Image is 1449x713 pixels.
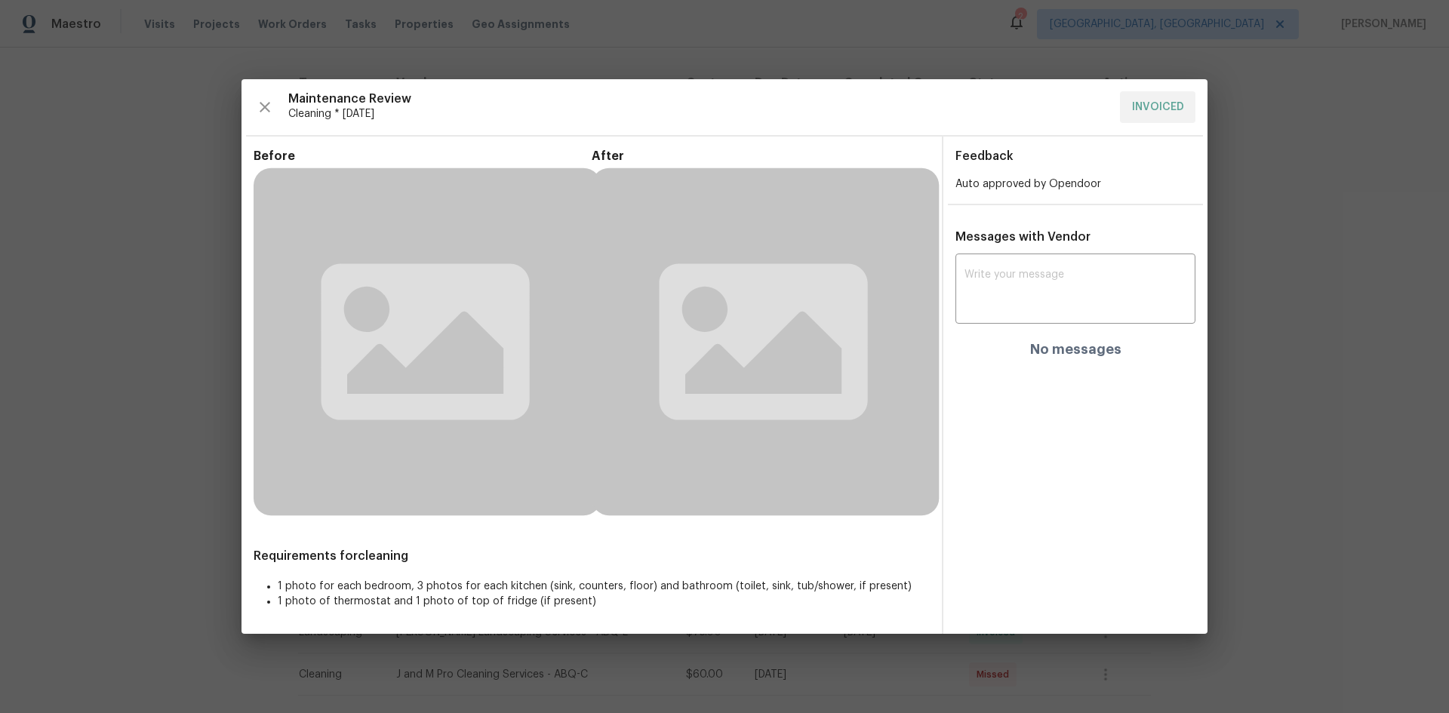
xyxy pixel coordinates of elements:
li: 1 photo of thermostat and 1 photo of top of fridge (if present) [278,594,930,609]
span: Requirements for cleaning [254,549,930,564]
span: After [592,149,930,164]
span: Feedback [955,150,1014,162]
span: Messages with Vendor [955,231,1091,243]
span: Maintenance Review [288,91,1108,106]
span: Auto approved by Opendoor [955,179,1101,189]
li: 1 photo for each bedroom, 3 photos for each kitchen (sink, counters, floor) and bathroom (toilet,... [278,579,930,594]
h4: No messages [1030,342,1121,357]
span: Before [254,149,592,164]
span: Cleaning * [DATE] [288,106,1108,121]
